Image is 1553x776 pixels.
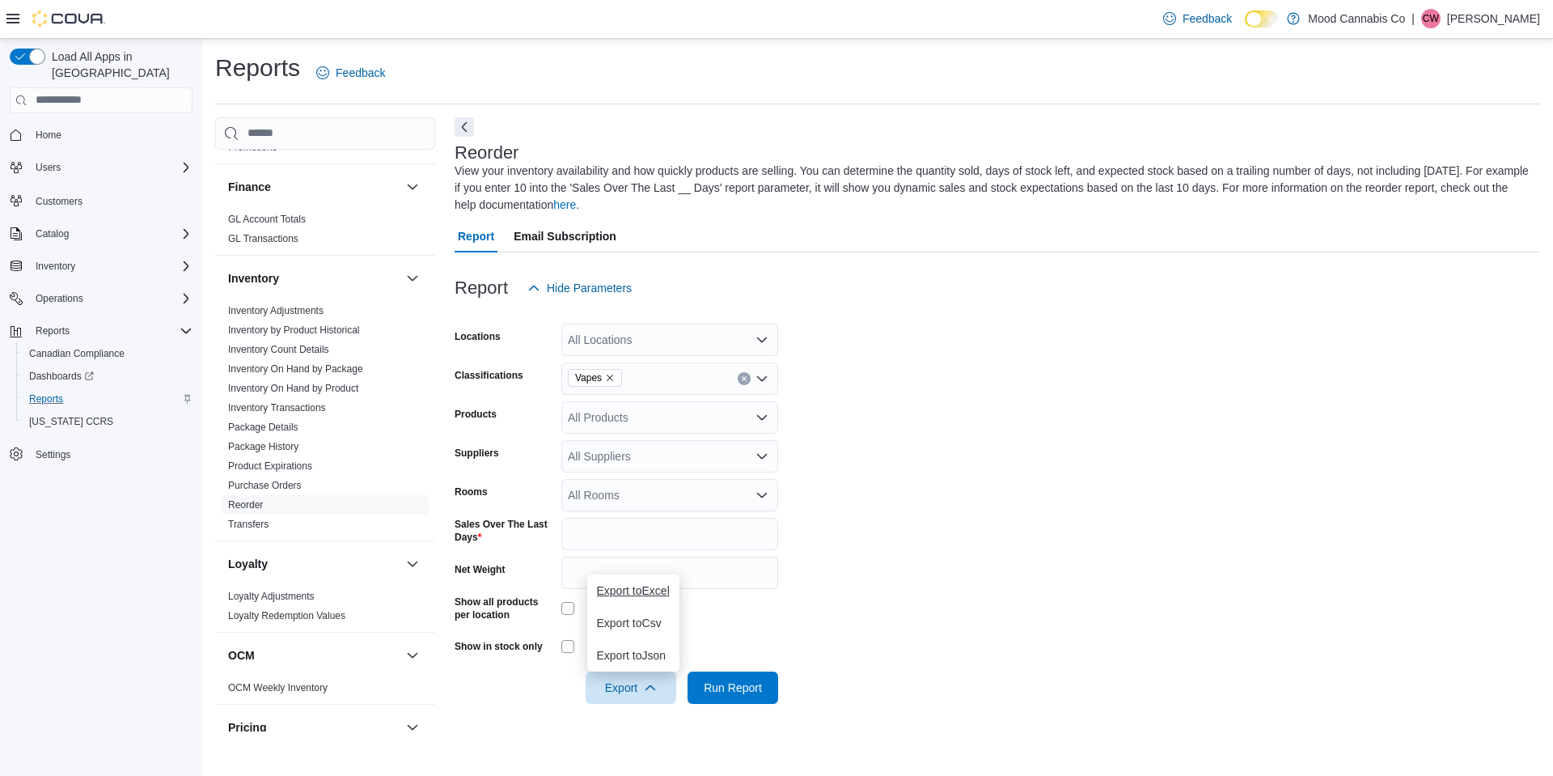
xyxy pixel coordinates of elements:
[597,584,670,597] span: Export to Excel
[228,382,358,395] span: Inventory On Hand by Product
[403,177,422,197] button: Finance
[23,389,70,409] a: Reports
[3,156,199,179] button: Users
[228,179,400,195] button: Finance
[228,610,345,621] a: Loyalty Redemption Values
[16,410,199,433] button: [US_STATE] CCRS
[738,372,751,385] button: Clear input
[403,554,422,574] button: Loyalty
[228,305,324,316] a: Inventory Adjustments
[228,590,315,603] span: Loyalty Adjustments
[16,342,199,365] button: Canadian Compliance
[568,369,622,387] span: Vapes
[29,125,193,145] span: Home
[23,412,193,431] span: Washington CCRS
[228,441,298,452] a: Package History
[3,255,199,278] button: Inventory
[3,287,199,310] button: Operations
[514,220,616,252] span: Email Subscription
[228,480,302,491] a: Purchase Orders
[228,460,312,473] span: Product Expirations
[215,587,435,632] div: Loyalty
[29,347,125,360] span: Canadian Compliance
[29,257,193,276] span: Inventory
[228,440,298,453] span: Package History
[215,301,435,541] div: Inventory
[455,486,488,498] label: Rooms
[455,408,497,421] label: Products
[215,52,300,84] h1: Reports
[228,363,363,375] span: Inventory On Hand by Package
[455,117,474,137] button: Next
[228,647,255,664] h3: OCM
[36,324,70,337] span: Reports
[1423,9,1439,28] span: CW
[228,609,345,622] span: Loyalty Redemption Values
[29,158,193,177] span: Users
[228,556,268,572] h3: Loyalty
[45,49,193,81] span: Load All Apps in [GEOGRAPHIC_DATA]
[228,591,315,602] a: Loyalty Adjustments
[29,321,193,341] span: Reports
[23,344,193,363] span: Canadian Compliance
[586,672,676,704] button: Export
[3,123,199,146] button: Home
[1157,2,1238,35] a: Feedback
[36,161,61,174] span: Users
[1308,9,1405,28] p: Mood Cannabis Co
[455,447,499,460] label: Suppliers
[755,450,768,463] button: Open list of options
[228,682,328,693] a: OCM Weekly Inventory
[228,719,266,736] h3: Pricing
[228,401,326,414] span: Inventory Transactions
[587,639,679,672] button: Export toJson
[455,330,501,343] label: Locations
[228,421,298,434] span: Package Details
[1411,9,1415,28] p: |
[228,304,324,317] span: Inventory Adjustments
[29,445,77,464] a: Settings
[688,672,778,704] button: Run Report
[310,57,391,89] a: Feedback
[704,680,762,696] span: Run Report
[228,719,400,736] button: Pricing
[228,383,358,394] a: Inventory On Hand by Product
[455,369,523,382] label: Classifications
[228,681,328,694] span: OCM Weekly Inventory
[455,563,505,576] label: Net Weight
[29,190,193,210] span: Customers
[36,448,70,461] span: Settings
[228,324,360,336] a: Inventory by Product Historical
[228,498,263,511] span: Reorder
[228,363,363,375] a: Inventory On Hand by Package
[521,272,638,304] button: Hide Parameters
[755,489,768,502] button: Open list of options
[29,415,113,428] span: [US_STATE] CCRS
[336,65,385,81] span: Feedback
[228,344,329,355] a: Inventory Count Details
[29,224,75,244] button: Catalog
[228,270,400,286] button: Inventory
[587,607,679,639] button: Export toCsv
[755,333,768,346] button: Open list of options
[23,389,193,409] span: Reports
[228,519,269,530] a: Transfers
[228,460,312,472] a: Product Expirations
[215,210,435,255] div: Finance
[1421,9,1441,28] div: Cory Waldron
[1183,11,1232,27] span: Feedback
[36,195,83,208] span: Customers
[553,198,576,211] a: here
[10,117,193,508] nav: Complex example
[455,518,555,544] label: Sales Over The Last Days
[587,575,679,607] button: Export toExcel
[228,518,269,531] span: Transfers
[403,269,422,288] button: Inventory
[228,556,400,572] button: Loyalty
[228,213,306,226] span: GL Account Totals
[29,125,68,145] a: Home
[215,678,435,704] div: OCM
[455,640,543,653] label: Show in stock only
[29,192,89,211] a: Customers
[597,649,670,662] span: Export to Json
